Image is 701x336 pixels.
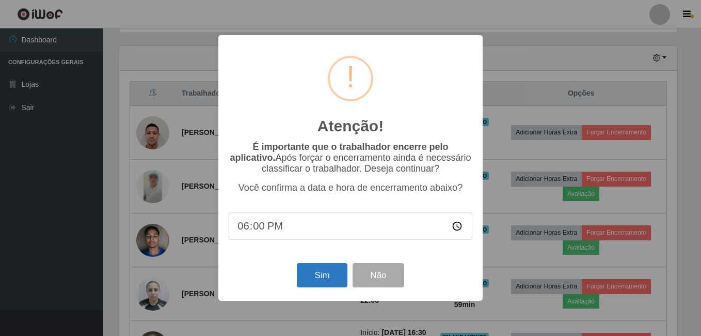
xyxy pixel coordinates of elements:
[317,117,384,135] h2: Atenção!
[229,182,472,193] p: Você confirma a data e hora de encerramento abaixo?
[230,142,448,163] b: É importante que o trabalhador encerre pelo aplicativo.
[229,142,472,174] p: Após forçar o encerramento ainda é necessário classificar o trabalhador. Deseja continuar?
[353,263,404,287] button: Não
[297,263,347,287] button: Sim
